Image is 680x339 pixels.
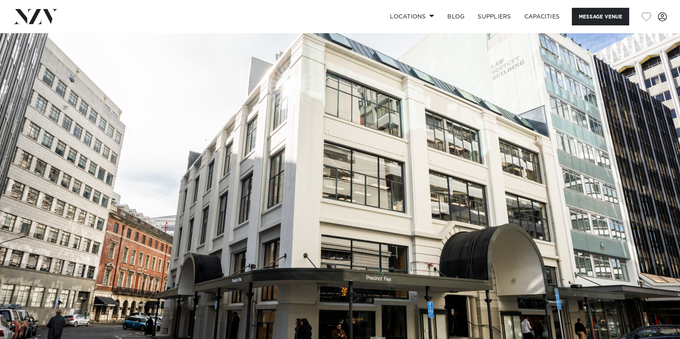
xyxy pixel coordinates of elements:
a: Capacities [518,8,567,25]
a: Locations [383,8,441,25]
a: SUPPLIERS [471,8,517,25]
img: nzv-logo.png [13,9,58,24]
a: BLOG [441,8,471,25]
button: Message Venue [572,8,629,25]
